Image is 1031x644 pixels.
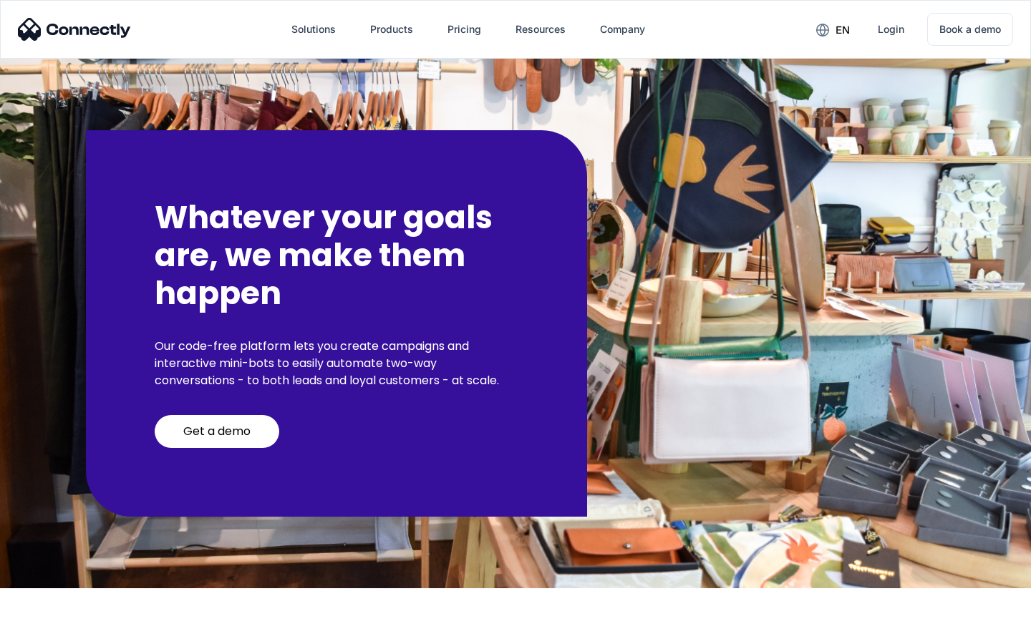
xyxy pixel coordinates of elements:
[504,12,577,47] div: Resources
[280,12,347,47] div: Solutions
[589,12,657,47] div: Company
[805,19,861,40] div: en
[866,12,916,47] a: Login
[155,338,518,389] p: Our code-free platform lets you create campaigns and interactive mini-bots to easily automate two...
[359,12,425,47] div: Products
[447,19,481,39] div: Pricing
[155,415,279,448] a: Get a demo
[436,12,493,47] a: Pricing
[14,619,86,639] aside: Language selected: English
[291,19,336,39] div: Solutions
[515,19,566,39] div: Resources
[836,20,850,40] div: en
[878,19,904,39] div: Login
[18,18,131,41] img: Connectly Logo
[29,619,86,639] ul: Language list
[183,424,251,439] div: Get a demo
[155,199,518,312] h2: Whatever your goals are, we make them happen
[370,19,413,39] div: Products
[927,13,1013,46] a: Book a demo
[600,19,645,39] div: Company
